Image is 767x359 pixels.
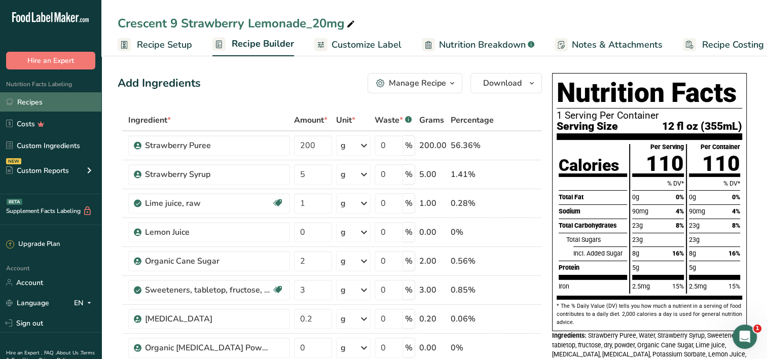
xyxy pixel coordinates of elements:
span: 8% [676,222,684,229]
div: g [341,255,346,267]
div: 0.28% [451,197,494,209]
div: % DV* [632,176,683,191]
div: 56.36% [451,139,494,152]
a: FAQ . [44,349,56,356]
div: Lemon Juice [145,226,272,238]
span: Nutrition Breakdown [439,38,526,52]
div: g [341,197,346,209]
div: Manage Recipe [389,77,446,89]
span: 0g [689,193,696,201]
span: Notes & Attachments [572,38,663,52]
span: 1 [753,325,761,333]
span: 2.5mg [689,282,707,290]
div: Organic [MEDICAL_DATA] Powder [145,342,272,354]
span: Recipe Setup [137,38,192,52]
span: 90mg [632,207,648,215]
div: Iron [559,279,627,294]
h1: Nutrition Facts [557,78,742,109]
p: 1 Serving Per Container [557,111,742,121]
div: Sodium [559,204,627,219]
div: Strawberry Syrup [145,168,272,181]
span: 23g [632,222,643,229]
button: Hire an Expert [6,52,95,69]
p: * The % Daily Value (DV) tells you how much a nutrient in a serving of food contributes to a dail... [557,302,742,327]
div: Organic Cane Sugar [145,255,272,267]
span: 12 fl oz (355mL) [662,121,742,131]
span: Ingredients: [552,332,587,339]
div: g [341,226,346,238]
span: 4% [676,207,684,215]
span: 8g [689,249,696,257]
span: 110 [702,151,740,176]
span: Recipe Builder [232,37,294,51]
span: Customize Label [332,38,401,52]
iframe: Intercom live chat [733,325,757,349]
div: 0% [451,226,494,238]
span: 15% [672,282,684,290]
span: Serving Size [557,121,618,131]
div: 3.00 [419,284,447,296]
div: 0% [451,342,494,354]
span: Unit [336,114,355,126]
span: Percentage [451,114,494,126]
div: Per Container [701,144,740,151]
div: 0.20 [419,313,447,325]
span: 23g [689,236,700,243]
a: Customize Label [314,33,401,56]
span: Ingredient [128,114,171,126]
div: g [341,168,346,181]
div: EN [74,297,95,309]
div: BETA [7,199,22,205]
div: Per Serving [650,144,684,151]
div: 0.06% [451,313,494,325]
span: 0g [632,193,639,201]
span: Download [483,77,522,89]
span: 8g [632,249,639,257]
span: 110 [646,151,684,176]
a: Hire an Expert . [6,349,42,356]
div: % DV* [689,176,740,191]
a: Recipe Setup [118,33,192,56]
span: 16% [728,249,740,257]
div: Total Sugars [566,233,627,247]
span: 5g [632,264,639,271]
span: 4% [732,207,740,215]
div: 0.00 [419,342,447,354]
button: Manage Recipe [368,73,462,93]
span: Amount [294,114,327,126]
div: Total Fat [559,190,627,204]
span: 8% [732,222,740,229]
div: Add Ingredients [118,75,201,92]
div: 0.00 [419,226,447,238]
div: g [341,342,346,354]
div: Sweeteners, tabletop, fructose, dry, powder [145,284,272,296]
div: Custom Reports [6,165,69,176]
span: 15% [728,282,740,290]
span: 5g [689,264,696,271]
div: Lime juice, raw [145,197,272,209]
div: g [341,284,346,296]
div: Incl. Added Sugar [573,246,627,261]
span: 16% [672,249,684,257]
div: 1.41% [451,168,494,181]
div: Waste [375,114,412,126]
a: About Us . [56,349,81,356]
div: Strawberry Puree [145,139,272,152]
div: 0.85% [451,284,494,296]
div: 200.00 [419,139,447,152]
span: 2.5mg [632,282,650,290]
span: 0% [732,193,740,201]
div: Protein [559,261,627,275]
span: 23g [689,222,700,229]
div: g [341,313,346,325]
a: Language [6,294,49,312]
div: Total Carbohydrates [559,219,627,233]
span: 0% [676,193,684,201]
a: Notes & Attachments [555,33,663,56]
div: [MEDICAL_DATA] [145,313,272,325]
div: Upgrade Plan [6,239,60,249]
div: 0.56% [451,255,494,267]
div: Crescent 9 Strawberry Lemonade_20mg [118,14,357,32]
span: Grams [419,114,444,126]
div: 1.00 [419,197,447,209]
